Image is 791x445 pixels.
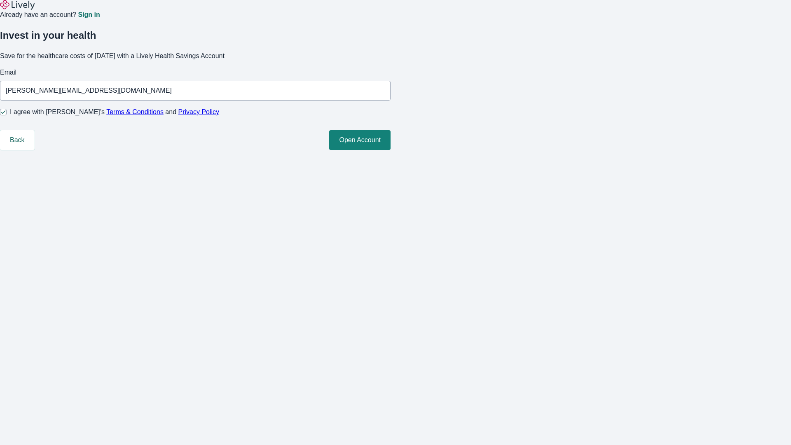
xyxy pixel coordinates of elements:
a: Terms & Conditions [106,108,164,115]
a: Privacy Policy [178,108,220,115]
span: I agree with [PERSON_NAME]’s and [10,107,219,117]
button: Open Account [329,130,391,150]
a: Sign in [78,12,100,18]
